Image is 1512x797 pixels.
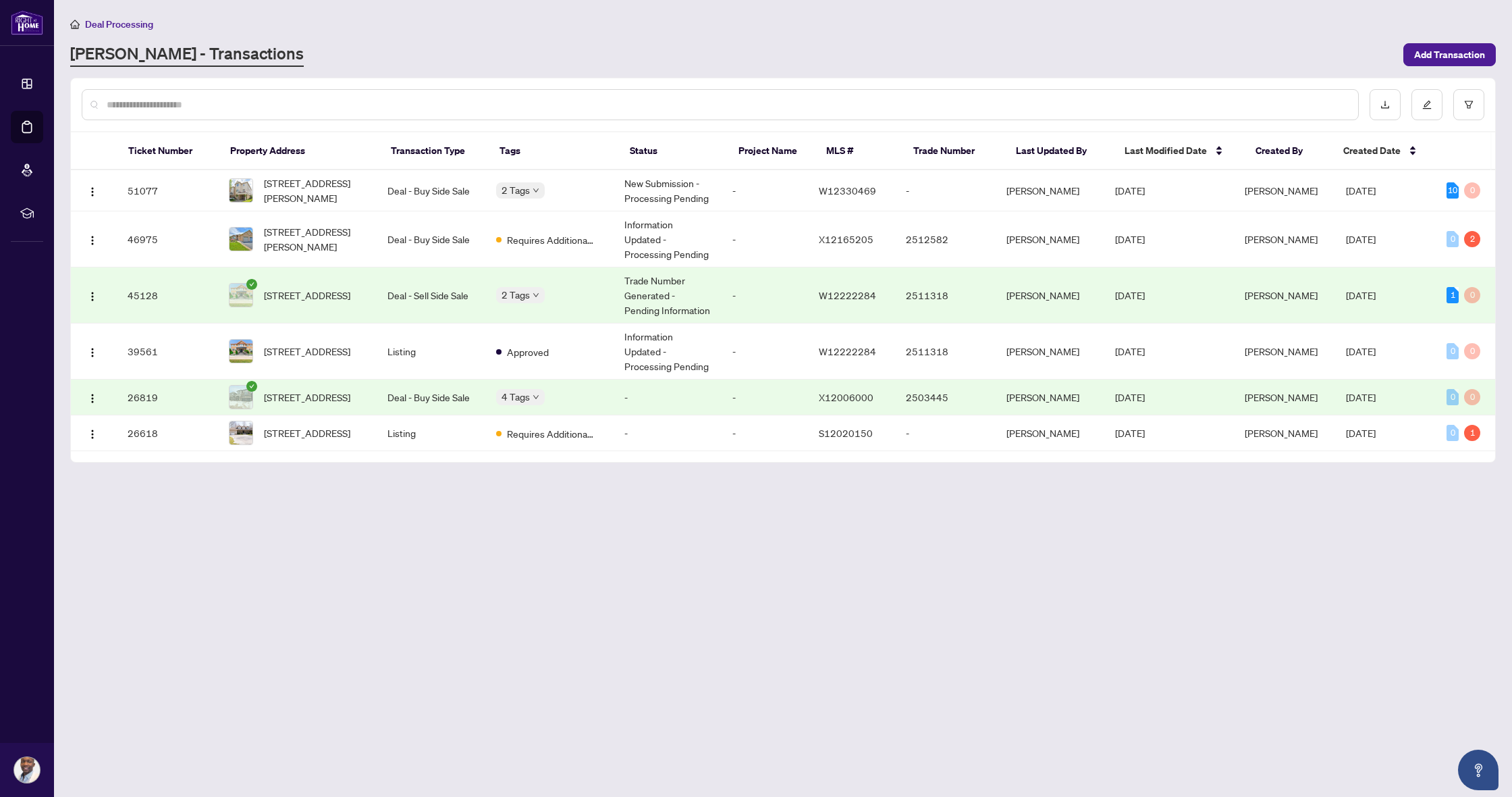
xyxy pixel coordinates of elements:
td: Information Updated - Processing Pending [614,324,722,380]
th: Trade Number [902,132,1004,170]
td: Listing [377,324,485,380]
td: - [722,324,808,380]
button: Logo [82,340,103,362]
th: MLS # [815,132,903,170]
span: [STREET_ADDRESS] [264,288,350,303]
img: thumbnail-img [230,179,252,202]
div: 0 [1447,425,1459,441]
button: Add Transaction [1403,43,1496,66]
button: Open asap [1458,750,1498,790]
img: logo [11,10,43,35]
td: 2503445 [895,380,996,415]
span: [DATE] [1346,233,1376,245]
span: [DATE] [1346,391,1376,403]
div: 10 [1447,182,1459,199]
td: - [722,170,808,211]
span: check-circle [246,381,257,392]
img: Logo [87,291,98,302]
span: filter [1464,100,1474,109]
span: down [533,292,539,299]
span: [DATE] [1115,184,1145,197]
img: thumbnail-img [230,340,252,363]
td: - [614,380,722,415]
span: [DATE] [1115,391,1145,403]
span: [STREET_ADDRESS][PERSON_NAME] [264,176,366,205]
span: home [70,20,80,29]
span: down [533,394,539,401]
th: Ticket Number [117,132,219,170]
span: Requires Additional Docs [507,232,595,247]
span: W12330469 [819,184,876,197]
button: Logo [82,228,103,250]
span: check-circle [246,279,257,290]
span: 4 Tags [502,389,530,405]
td: 46975 [117,211,218,267]
span: down [533,187,539,194]
span: [DATE] [1115,427,1145,439]
div: 1 [1447,287,1459,303]
span: [STREET_ADDRESS][PERSON_NAME] [264,224,366,254]
div: 2 [1464,231,1480,247]
img: Logo [87,393,98,404]
td: 39561 [117,324,218,380]
th: Created Date [1332,132,1434,170]
button: Logo [82,386,103,408]
td: [PERSON_NAME] [996,380,1104,415]
span: Add Transaction [1414,44,1485,66]
button: Logo [82,422,103,444]
td: - [722,211,808,267]
span: [DATE] [1346,289,1376,301]
td: Trade Number Generated - Pending Information [614,267,722,324]
td: [PERSON_NAME] [996,211,1104,267]
span: [STREET_ADDRESS] [264,344,350,359]
span: [DATE] [1346,184,1376,197]
td: 2512582 [895,211,996,267]
td: - [722,415,808,451]
button: filter [1453,89,1484,120]
span: [STREET_ADDRESS] [264,426,350,440]
th: Created By [1245,132,1332,170]
button: Logo [82,180,103,201]
span: X12165205 [819,233,873,245]
td: New Submission - Processing Pending [614,170,722,211]
td: - [722,380,808,415]
td: Deal - Buy Side Sale [377,170,485,211]
span: 2 Tags [502,287,530,303]
span: X12006000 [819,391,873,403]
span: download [1380,100,1390,109]
span: Requires Additional Docs [507,426,595,441]
span: S12020150 [819,427,873,439]
td: [PERSON_NAME] [996,267,1104,324]
span: Last Modified Date [1125,143,1207,158]
span: [PERSON_NAME] [1245,184,1318,197]
span: [DATE] [1346,427,1376,439]
img: Logo [87,235,98,246]
img: Logo [87,429,98,440]
th: Transaction Type [380,132,489,170]
a: [PERSON_NAME] - Transactions [70,43,304,67]
img: thumbnail-img [230,421,252,444]
td: Deal - Buy Side Sale [377,211,485,267]
img: Profile Icon [14,757,40,783]
td: 2511318 [895,324,996,380]
th: Tags [489,132,618,170]
span: [PERSON_NAME] [1245,233,1318,245]
td: 26618 [117,415,218,451]
span: [DATE] [1115,289,1145,301]
th: Status [619,132,728,170]
th: Project Name [728,132,815,170]
th: Last Modified Date [1114,132,1245,170]
div: 0 [1447,389,1459,405]
div: 0 [1464,182,1480,199]
div: 0 [1447,231,1459,247]
img: Logo [87,186,98,197]
td: 51077 [117,170,218,211]
td: Information Updated - Processing Pending [614,211,722,267]
td: Deal - Buy Side Sale [377,380,485,415]
span: [STREET_ADDRESS] [264,390,350,405]
span: W12222284 [819,345,876,357]
td: 26819 [117,380,218,415]
td: [PERSON_NAME] [996,415,1104,451]
span: [PERSON_NAME] [1245,289,1318,301]
img: Logo [87,347,98,358]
